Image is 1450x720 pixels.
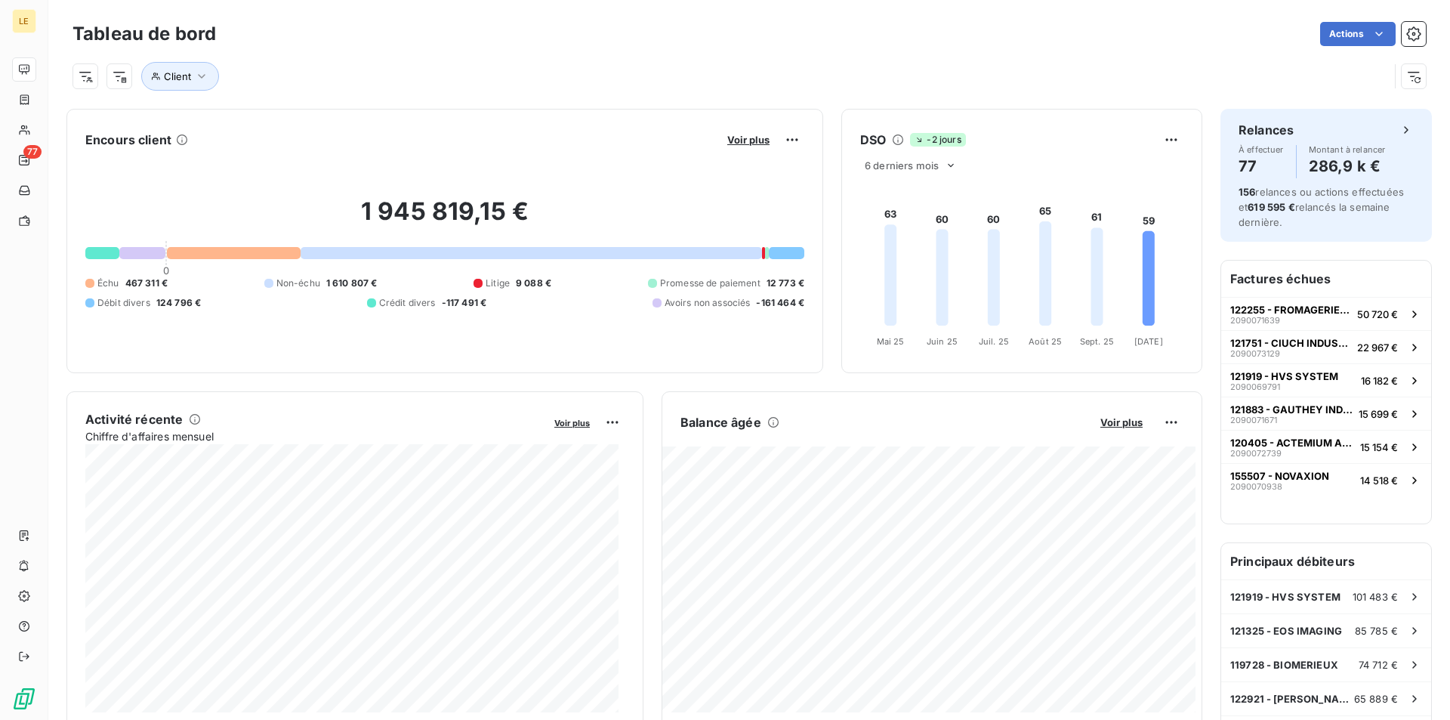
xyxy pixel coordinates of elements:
tspan: [DATE] [1134,336,1163,347]
span: 120405 - ACTEMIUM APA [1230,437,1354,449]
span: -117 491 € [442,296,487,310]
span: 119728 - BIOMERIEUX [1230,659,1338,671]
tspan: Août 25 [1029,336,1062,347]
span: Crédit divers [379,296,436,310]
img: Logo LeanPay [12,687,36,711]
h6: Encours client [85,131,171,149]
h6: DSO [860,131,886,149]
span: 0 [163,264,169,277]
span: 121325 - EOS IMAGING [1230,625,1342,637]
button: Voir plus [723,133,774,147]
button: Client [141,62,219,91]
span: 2090072739 [1230,449,1282,458]
span: Litige [486,277,510,290]
span: Voir plus [554,418,590,428]
button: 121751 - CIUCH INDUSTRIE209007312922 967 € [1221,330,1431,363]
tspan: Juin 25 [927,336,958,347]
span: Promesse de paiement [660,277,760,290]
span: 77 [23,145,42,159]
span: Client [164,70,191,82]
span: 15 154 € [1360,441,1398,453]
button: 122255 - FROMAGERIE DE L'ERMITAGE209007163950 720 € [1221,297,1431,330]
tspan: Mai 25 [877,336,905,347]
span: Voir plus [1100,416,1143,428]
span: 22 967 € [1357,341,1398,354]
span: -161 464 € [756,296,804,310]
span: 101 483 € [1353,591,1398,603]
span: 121919 - HVS SYSTEM [1230,370,1338,382]
span: 2090071639 [1230,316,1280,325]
span: 124 796 € [156,296,201,310]
h6: Activité récente [85,410,183,428]
span: -2 jours [910,133,965,147]
button: 120405 - ACTEMIUM APA209007273915 154 € [1221,430,1431,463]
button: 155507 - NOVAXION209007093814 518 € [1221,463,1431,496]
iframe: Intercom live chat [1399,669,1435,705]
span: 2090071671 [1230,416,1277,425]
span: 121751 - CIUCH INDUSTRIE [1230,337,1351,349]
span: 9 088 € [516,277,551,290]
span: 50 720 € [1357,308,1398,320]
span: Chiffre d'affaires mensuel [85,428,544,444]
div: LE [12,9,36,33]
button: Actions [1320,22,1396,46]
h2: 1 945 819,15 € [85,196,804,242]
h4: 77 [1239,154,1284,178]
tspan: Sept. 25 [1080,336,1114,347]
span: Voir plus [727,134,770,146]
span: 14 518 € [1360,474,1398,487]
span: 12 773 € [767,277,804,290]
span: À effectuer [1239,145,1284,154]
span: Avoirs non associés [665,296,751,310]
span: 121883 - GAUTHEY INDUSTRIE [1230,403,1353,416]
span: Montant à relancer [1309,145,1386,154]
h3: Tableau de bord [72,20,216,48]
span: relances ou actions effectuées et relancés la semaine dernière. [1239,186,1404,228]
button: 121919 - HVS SYSTEM209006979116 182 € [1221,363,1431,397]
span: 6 derniers mois [865,159,939,172]
span: Débit divers [97,296,150,310]
span: Échu [97,277,119,290]
span: 74 712 € [1359,659,1398,671]
h6: Factures échues [1221,261,1431,297]
span: 16 182 € [1361,375,1398,387]
span: 2090073129 [1230,349,1280,358]
span: 155507 - NOVAXION [1230,470,1329,482]
span: 85 785 € [1355,625,1398,637]
tspan: Juil. 25 [979,336,1009,347]
h6: Balance âgée [680,413,761,431]
span: 467 311 € [125,277,168,290]
button: Voir plus [550,416,594,429]
h6: Principaux débiteurs [1221,543,1431,579]
span: 2090069791 [1230,382,1280,391]
span: 619 595 € [1248,201,1294,213]
h6: Relances [1239,121,1294,139]
button: Voir plus [1096,416,1147,429]
span: 122921 - [PERSON_NAME] (HVS) [1230,693,1354,705]
span: Non-échu [276,277,320,290]
span: 122255 - FROMAGERIE DE L'ERMITAGE [1230,304,1351,316]
span: 121919 - HVS SYSTEM [1230,591,1340,603]
span: 15 699 € [1359,408,1398,420]
h4: 286,9 k € [1309,154,1386,178]
span: 1 610 807 € [326,277,378,290]
button: 121883 - GAUTHEY INDUSTRIE209007167115 699 € [1221,397,1431,430]
span: 156 [1239,186,1255,198]
span: 65 889 € [1354,693,1398,705]
span: 2090070938 [1230,482,1282,491]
